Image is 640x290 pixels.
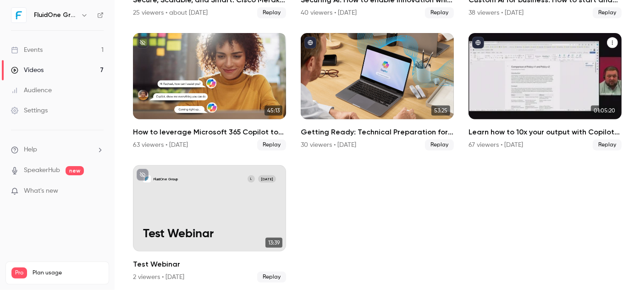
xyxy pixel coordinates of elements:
[431,106,450,116] span: 53:25
[469,33,622,151] li: Learn how to 10x your output with Copilot for Microsoft 365
[137,169,149,181] button: unpublished
[24,186,58,196] span: What's new
[593,139,622,151] span: Replay
[257,272,286,283] span: Replay
[301,8,357,17] div: 40 viewers • [DATE]
[304,37,316,49] button: published
[469,33,622,151] a: 01:05:20Learn how to 10x your output with Copilot for Microsoft 36567 viewers • [DATE]Replay
[153,177,178,182] p: FluidOne Group
[66,166,84,175] span: new
[11,66,44,75] div: Videos
[247,175,255,183] div: L
[24,145,37,155] span: Help
[469,8,524,17] div: 38 viewers • [DATE]
[11,8,26,22] img: FluidOne Group
[425,7,454,18] span: Replay
[257,139,286,151] span: Replay
[133,165,286,283] a: Test WebinarFluidOne GroupL[DATE]Test Webinar13:39Test Webinar2 viewers • [DATE]Replay
[24,166,60,175] a: SpeakerHub
[133,140,188,150] div: 63 viewers • [DATE]
[137,37,149,49] button: unpublished
[34,11,77,20] h6: FluidOne Group
[133,33,286,151] a: 45:13How to leverage Microsoft 365 Copilot to drive value in an admin-heavy world63 viewers • [DA...
[258,175,276,183] span: [DATE]
[265,106,282,116] span: 45:13
[11,45,43,55] div: Events
[133,273,184,282] div: 2 viewers • [DATE]
[133,33,286,151] li: How to leverage Microsoft 365 Copilot to drive value in an admin-heavy world
[33,269,103,277] span: Plan usage
[591,106,618,116] span: 01:05:20
[425,139,454,151] span: Replay
[133,8,208,17] div: 25 viewers • about [DATE]
[593,7,622,18] span: Replay
[133,127,286,138] h2: How to leverage Microsoft 365 Copilot to drive value in an admin-heavy world
[11,145,104,155] li: help-dropdown-opener
[469,127,622,138] h2: Learn how to 10x your output with Copilot for Microsoft 365
[472,37,484,49] button: published
[11,86,52,95] div: Audience
[93,187,104,195] iframe: Noticeable Trigger
[11,268,27,279] span: Pro
[301,127,454,138] h2: Getting Ready: Technical Preparation for Copilot Implementation
[301,33,454,151] a: 53:25Getting Ready: Technical Preparation for Copilot Implementation30 viewers • [DATE]Replay
[143,228,276,241] p: Test Webinar
[301,140,356,150] div: 30 viewers • [DATE]
[469,140,523,150] div: 67 viewers • [DATE]
[301,33,454,151] li: Getting Ready: Technical Preparation for Copilot Implementation
[133,259,286,270] h2: Test Webinar
[133,165,286,283] li: Test Webinar
[11,106,48,115] div: Settings
[257,7,286,18] span: Replay
[265,238,282,248] span: 13:39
